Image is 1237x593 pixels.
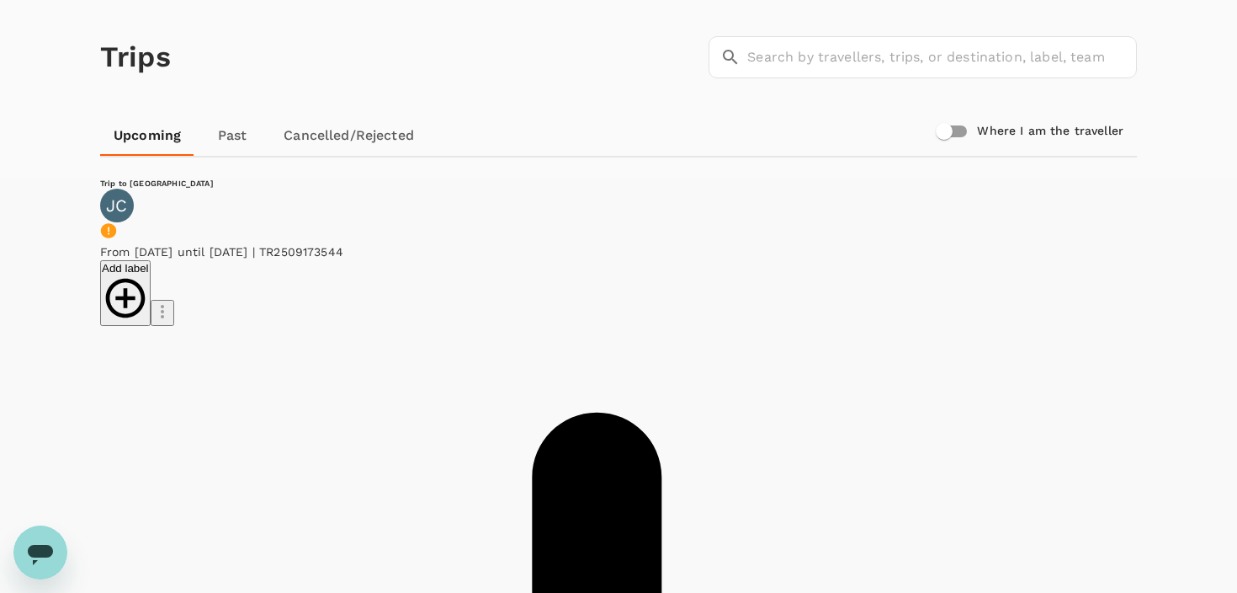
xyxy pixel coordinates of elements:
[747,36,1137,78] input: Search by travellers, trips, or destination, label, team
[252,245,255,259] span: |
[977,122,1123,141] h6: Where I am the traveller
[100,178,1137,189] h6: Trip to [GEOGRAPHIC_DATA]
[194,115,270,156] a: Past
[106,197,127,214] p: JC
[100,115,194,156] a: Upcoming
[100,260,151,326] button: Add label
[270,115,427,156] a: Cancelled/Rejected
[13,526,67,580] iframe: Button to launch messaging window, conversation in progress
[100,243,1137,260] p: From [DATE] until [DATE] TR2509173544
